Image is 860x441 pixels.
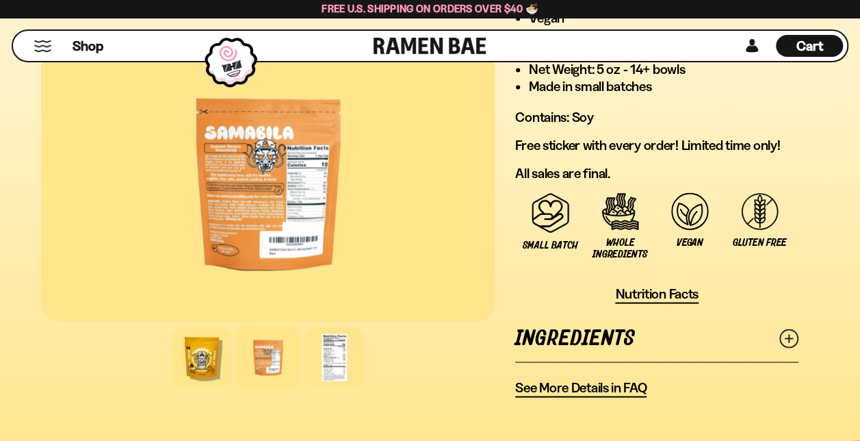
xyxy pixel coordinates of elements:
span: Whole Ingredients [592,236,648,260]
a: Ingredients [515,314,798,362]
button: Mobile Menu Trigger [34,40,52,52]
span: Small Batch [522,239,577,251]
p: All sales are final. [515,165,798,182]
span: See More Details in FAQ [515,379,647,396]
span: Vegan [677,236,703,248]
span: Soy [571,109,593,125]
span: Gluten Free [732,236,786,248]
li: Made in small batches [529,78,798,95]
button: Nutrition Facts [615,285,699,303]
span: Free U.S. Shipping on Orders over $40 🍜 [322,2,538,15]
span: Free sticker with every order! Limited time only! [515,137,780,153]
span: Shop [73,37,103,55]
span: Cart [796,38,823,54]
a: See More Details in FAQ [515,379,647,397]
span: Contains: [515,109,593,125]
span: Nutrition Facts [615,285,699,302]
div: Cart [776,31,843,61]
a: Shop [73,35,103,57]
